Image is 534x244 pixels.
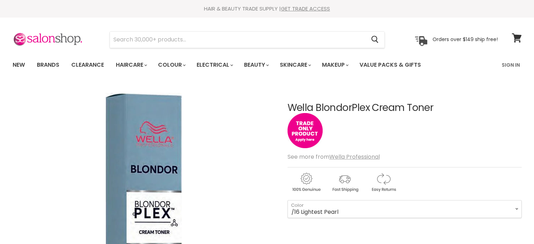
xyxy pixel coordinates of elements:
[110,31,385,48] form: Product
[326,172,363,193] img: shipping.gif
[317,58,353,72] a: Makeup
[111,58,151,72] a: Haircare
[288,113,323,148] img: tradeonly_small.jpg
[433,36,498,42] p: Orders over $149 ship free!
[497,58,524,72] a: Sign In
[288,153,380,161] span: See more from
[7,55,462,75] ul: Main menu
[288,103,522,113] h1: Wella BlondorPlex Cream Toner
[4,55,530,75] nav: Main
[499,211,527,237] iframe: Gorgias live chat messenger
[288,172,325,193] img: genuine.gif
[365,172,402,193] img: returns.gif
[191,58,237,72] a: Electrical
[4,5,530,12] div: HAIR & BEAUTY TRADE SUPPLY |
[366,32,384,48] button: Search
[281,5,330,12] a: GET TRADE ACCESS
[110,32,366,48] input: Search
[239,58,273,72] a: Beauty
[66,58,109,72] a: Clearance
[7,58,30,72] a: New
[32,58,65,72] a: Brands
[329,153,380,161] a: Wella Professional
[153,58,190,72] a: Colour
[354,58,426,72] a: Value Packs & Gifts
[275,58,315,72] a: Skincare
